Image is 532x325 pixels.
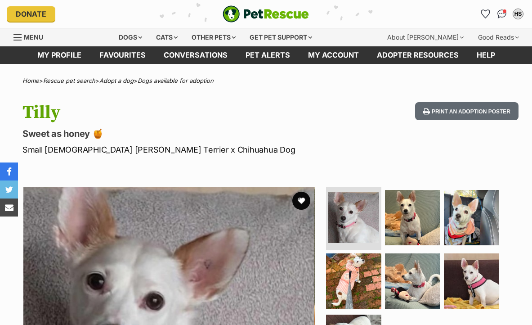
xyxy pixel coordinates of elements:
div: Cats [150,28,184,46]
ul: Account quick links [478,7,525,21]
a: Adopter resources [368,46,468,64]
a: Favourites [478,7,493,21]
a: My profile [28,46,90,64]
a: My account [299,46,368,64]
div: Other pets [185,28,242,46]
img: logo-e224e6f780fb5917bec1dbf3a21bbac754714ae5b6737aabdf751b685950b380.svg [223,5,309,23]
div: About [PERSON_NAME] [381,28,470,46]
span: Menu [24,33,43,41]
a: Menu [13,28,49,45]
a: Pet alerts [237,46,299,64]
a: Donate [7,6,55,22]
button: My account [511,7,525,21]
a: Favourites [90,46,155,64]
a: Adopt a dog [99,77,134,84]
a: PetRescue [223,5,309,23]
img: Photo of Tilly [385,190,440,245]
button: favourite [292,192,310,210]
p: Sweet as honey 🍯 [22,127,326,140]
a: Home [22,77,39,84]
img: Photo of Tilly [444,253,499,309]
img: Photo of Tilly [328,192,379,243]
img: Photo of Tilly [385,253,440,309]
div: Get pet support [243,28,318,46]
a: Conversations [495,7,509,21]
a: Dogs available for adoption [138,77,214,84]
p: Small [DEMOGRAPHIC_DATA] [PERSON_NAME] Terrier x Chihuahua Dog [22,144,326,156]
button: Print an adoption poster [415,102,519,121]
a: Help [468,46,504,64]
img: Photo of Tilly [444,190,499,245]
a: Rescue pet search [43,77,95,84]
a: conversations [155,46,237,64]
img: chat-41dd97257d64d25036548639549fe6c8038ab92f7586957e7f3b1b290dea8141.svg [497,9,507,18]
div: Good Reads [472,28,525,46]
h1: Tilly [22,102,326,123]
div: Dogs [112,28,148,46]
div: HS [514,9,523,18]
img: Photo of Tilly [326,253,381,309]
